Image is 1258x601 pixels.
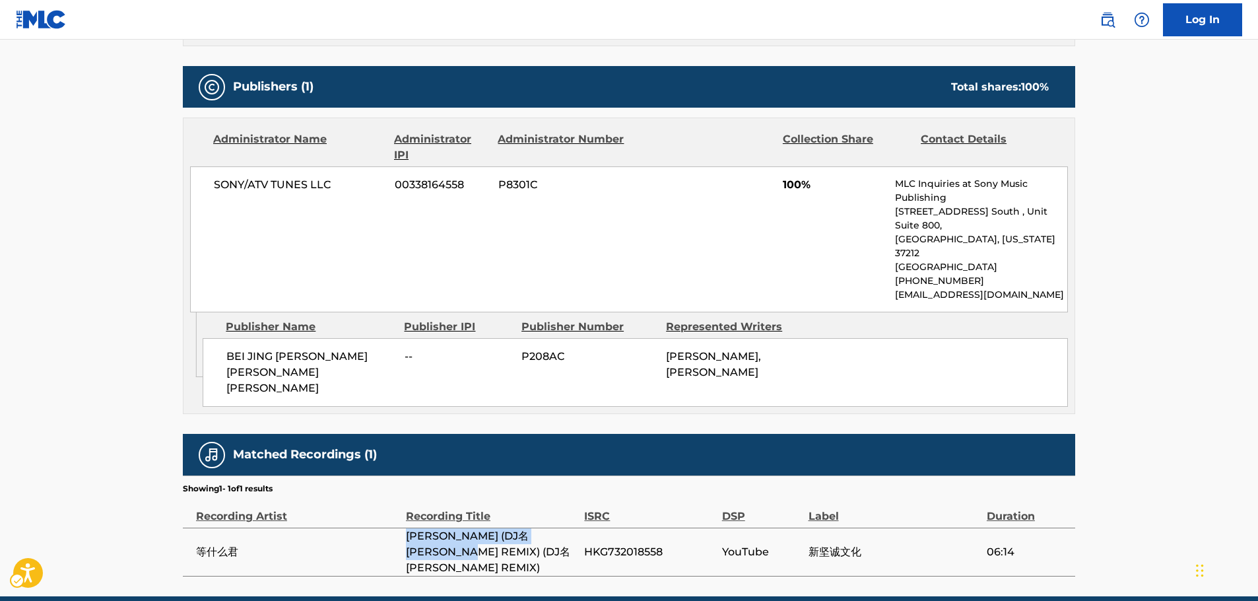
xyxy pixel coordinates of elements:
[783,131,911,163] div: Collection Share
[895,205,1067,232] p: [STREET_ADDRESS] South , Unit Suite 800,
[584,495,715,524] div: ISRC
[987,495,1069,524] div: Duration
[213,131,384,163] div: Administrator Name
[233,447,377,462] h5: Matched Recordings (1)
[16,10,67,29] img: MLC Logo
[196,495,399,524] div: Recording Artist
[895,232,1067,260] p: [GEOGRAPHIC_DATA], [US_STATE] 37212
[226,319,394,335] div: Publisher Name
[406,528,578,576] span: [PERSON_NAME] (DJ名[PERSON_NAME] REMIX) (DJ名[PERSON_NAME] REMIX)
[395,177,488,193] span: 00338164558
[809,544,980,560] span: 新坚诚文化
[1192,538,1258,601] iframe: Hubspot Iframe
[1163,3,1242,36] a: Log In
[584,544,715,560] span: HKG732018558
[895,177,1067,205] p: MLC Inquiries at Sony Music Publishing
[226,349,395,396] span: BEI JING [PERSON_NAME] [PERSON_NAME] [PERSON_NAME]
[214,177,385,193] span: SONY/ATV TUNES LLC
[204,447,220,463] img: Matched Recordings
[951,79,1049,95] div: Total shares:
[521,319,656,335] div: Publisher Number
[666,319,801,335] div: Represented Writers
[666,350,761,378] span: [PERSON_NAME], [PERSON_NAME]
[895,274,1067,288] p: [PHONE_NUMBER]
[204,79,220,95] img: Publishers
[196,544,399,560] span: 等什么君
[809,495,980,524] div: Label
[521,349,656,365] span: P208AC
[1196,551,1204,590] div: Drag
[1100,12,1115,28] img: search
[722,495,802,524] div: DSP
[498,131,626,163] div: Administrator Number
[987,544,1069,560] span: 06:14
[895,288,1067,302] p: [EMAIL_ADDRESS][DOMAIN_NAME]
[921,131,1049,163] div: Contact Details
[722,544,802,560] span: YouTube
[233,79,314,94] h5: Publishers (1)
[783,177,885,193] span: 100%
[895,260,1067,274] p: [GEOGRAPHIC_DATA]
[394,131,488,163] div: Administrator IPI
[183,483,273,495] p: Showing 1 - 1 of 1 results
[406,495,578,524] div: Recording Title
[1021,81,1049,93] span: 100 %
[498,177,626,193] span: P8301C
[405,349,512,365] span: --
[1134,12,1150,28] img: help
[404,319,512,335] div: Publisher IPI
[1192,538,1258,601] div: Chat Widget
